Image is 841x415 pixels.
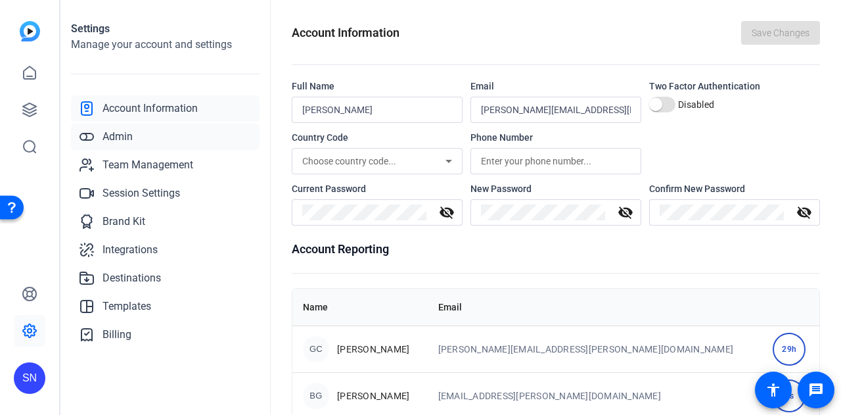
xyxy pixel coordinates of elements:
div: Email [470,80,641,93]
a: Session Settings [71,180,260,207]
mat-icon: message [808,382,824,398]
mat-icon: visibility_off [788,205,820,220]
div: Two Factor Authentication [649,80,820,93]
span: Brand Kit [102,214,145,230]
a: Billing [71,322,260,348]
h2: Manage your account and settings [71,37,260,53]
label: Disabled [675,98,714,111]
input: Enter your name... [302,102,452,118]
img: blue-gradient.svg [20,21,40,41]
h1: Account Information [292,24,399,42]
a: Destinations [71,265,260,291]
span: [PERSON_NAME] [337,343,409,356]
mat-icon: visibility_off [610,205,641,220]
mat-icon: accessibility [765,382,781,398]
a: Brand Kit [71,208,260,235]
div: SN [14,362,45,394]
span: Session Settings [102,185,180,201]
mat-icon: visibility_off [431,205,463,220]
span: Team Management [102,157,193,173]
span: Billing [102,327,131,343]
span: Account Information [102,101,198,116]
div: Phone Number [470,131,641,144]
a: Team Management [71,152,260,178]
div: Country Code [292,131,463,144]
a: Admin [71,124,260,150]
div: Full Name [292,80,463,93]
div: 29h [773,333,806,366]
a: Templates [71,293,260,320]
input: Enter your phone number... [481,153,631,169]
input: Enter your email... [481,102,631,118]
th: Email [428,289,763,326]
h1: Settings [71,21,260,37]
div: BG [303,383,329,409]
h1: Account Reporting [292,240,820,258]
th: Name [292,289,428,326]
span: Choose country code... [302,156,396,166]
div: New Password [470,182,641,195]
span: Templates [102,299,151,314]
span: Admin [102,129,133,145]
td: [PERSON_NAME][EMAIL_ADDRESS][PERSON_NAME][DOMAIN_NAME] [428,326,763,372]
a: Integrations [71,237,260,263]
div: GC [303,336,329,362]
span: Integrations [102,242,158,258]
span: Destinations [102,270,161,286]
div: Current Password [292,182,463,195]
span: [PERSON_NAME] [337,389,409,403]
div: Confirm New Password [649,182,820,195]
a: Account Information [71,95,260,122]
